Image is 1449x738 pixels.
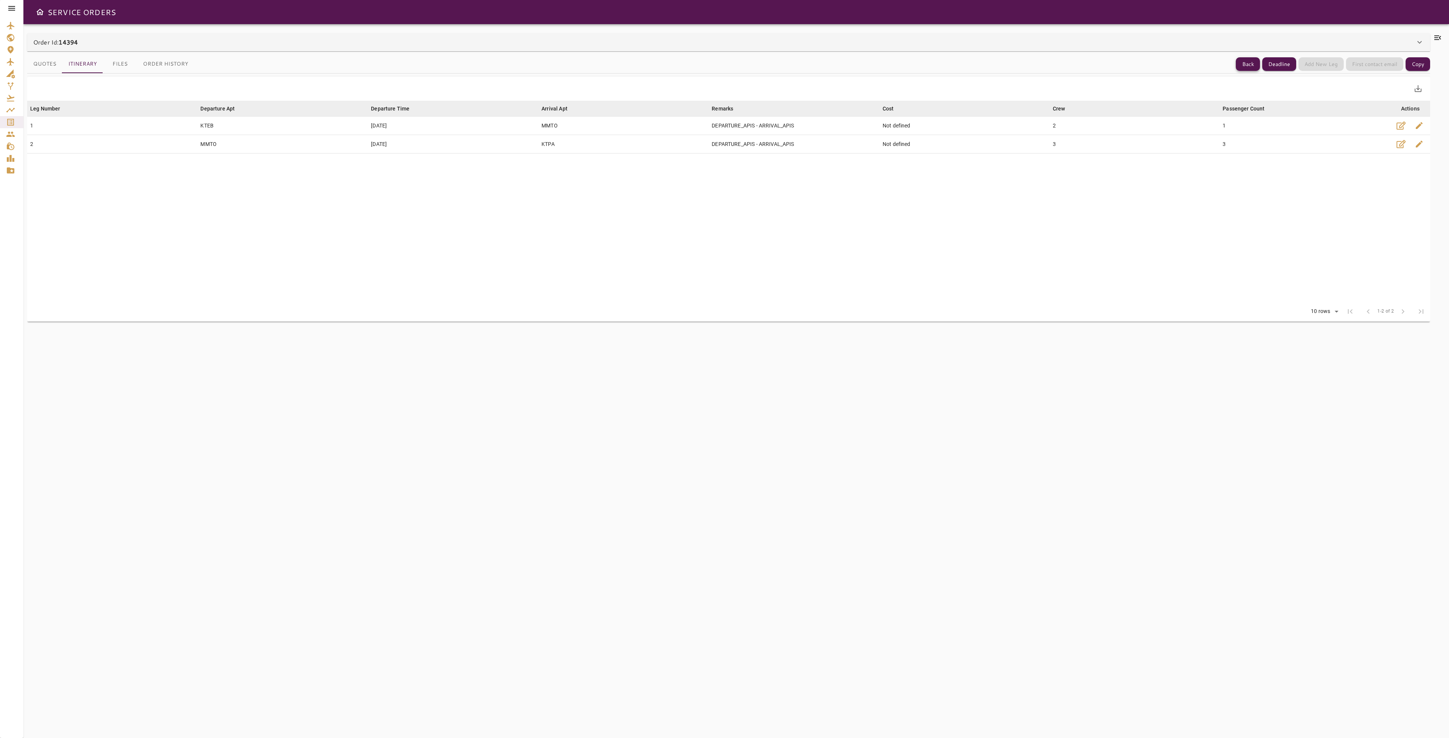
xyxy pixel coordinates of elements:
b: 14394 [58,38,78,46]
td: DEPARTURE_APIS - ARRIVAL_APIS [709,135,880,153]
span: Leg Number [30,104,70,113]
div: Arrival Apt [541,104,568,113]
div: basic tabs example [27,55,194,73]
button: Files [103,55,137,73]
td: 3 [1050,135,1220,153]
td: DEPARTURE_APIS - ARRIVAL_APIS [709,117,880,135]
span: First Page [1341,302,1359,321]
span: Remarks [712,104,743,113]
span: Last Page [1412,302,1430,321]
span: Cost [883,104,904,113]
span: save_alt [1414,84,1423,93]
button: Edit Leg [1392,135,1410,153]
div: Passenger Count [1223,104,1264,113]
button: Edit Leg OPS [1410,117,1428,135]
button: Open drawer [32,5,48,20]
span: Passenger Count [1223,104,1274,113]
div: 10 rows [1306,306,1341,317]
button: Copy [1406,57,1430,71]
td: 2 [27,135,197,153]
div: Crew [1053,104,1065,113]
button: Export [1409,80,1427,98]
td: Not defined [880,117,1050,135]
button: Deadline [1262,57,1296,71]
div: Departure Apt [200,104,235,113]
div: Leg Number [30,104,60,113]
button: Edit Leg OPS [1410,135,1428,153]
span: edit [1415,140,1424,149]
div: Departure Time [371,104,409,113]
td: 1 [1220,117,1390,135]
span: edit [1415,121,1424,130]
td: KTPA [538,135,709,153]
h6: SERVICE ORDERS [48,6,116,18]
button: Order History [137,55,194,73]
span: Departure Apt [200,104,245,113]
td: 1 [27,117,197,135]
span: Departure Time [371,104,419,113]
span: 1-2 of 2 [1377,308,1394,315]
button: Edit Leg [1392,117,1410,135]
p: Order Id: [33,38,78,47]
td: [DATE] [368,117,538,135]
td: MMTO [538,117,709,135]
td: 3 [1220,135,1390,153]
button: Quotes [27,55,62,73]
button: Back [1236,57,1260,71]
span: Arrival Apt [541,104,577,113]
div: Cost [883,104,894,113]
div: Order Id:14394 [27,33,1430,51]
div: Remarks [712,104,733,113]
td: MMTO [197,135,368,153]
td: Not defined [880,135,1050,153]
td: [DATE] [368,135,538,153]
td: 2 [1050,117,1220,135]
span: Crew [1053,104,1075,113]
button: Itinerary [62,55,103,73]
td: KTEB [197,117,368,135]
span: Next Page [1394,302,1412,321]
div: 10 rows [1309,308,1332,315]
span: Previous Page [1359,302,1377,321]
